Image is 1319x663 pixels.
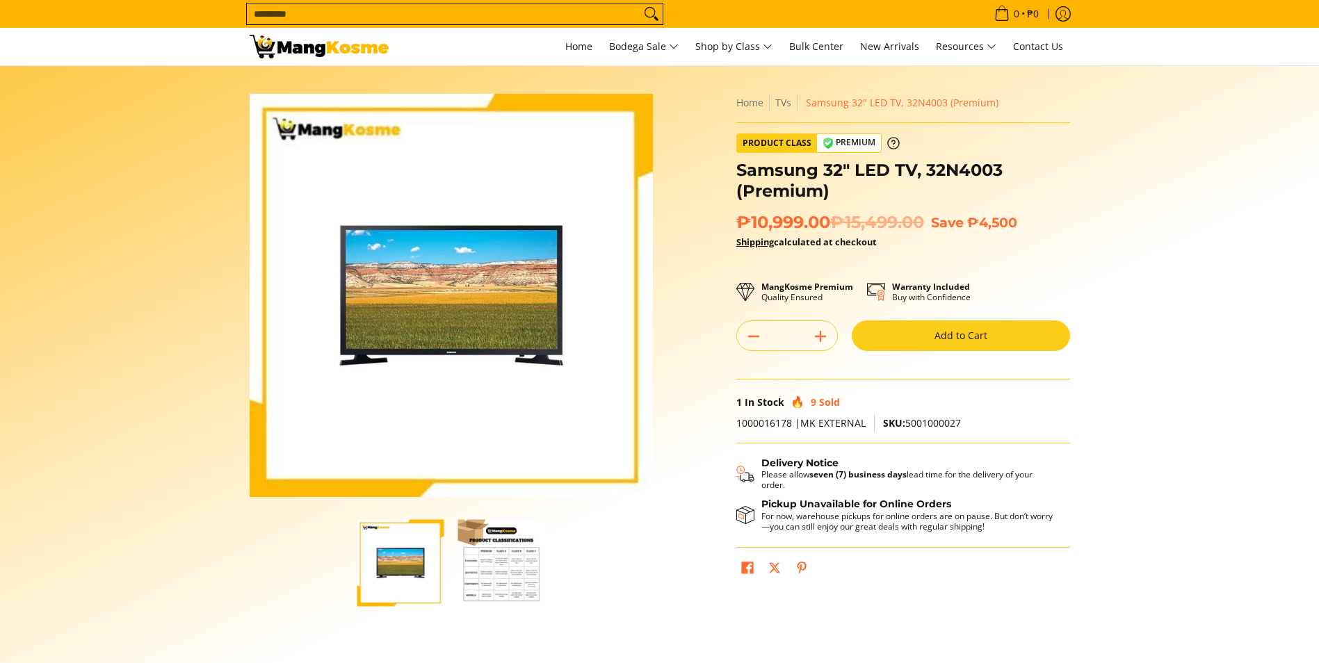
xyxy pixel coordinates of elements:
[936,38,996,56] span: Resources
[736,457,1056,491] button: Shipping & Delivery
[565,40,592,53] span: Home
[817,134,881,152] span: Premium
[931,214,964,231] span: Save
[860,40,919,53] span: New Arrivals
[737,134,817,152] span: Product Class
[883,416,961,429] span: 5001000027
[688,28,779,65] a: Shop by Class
[736,236,877,248] strong: calculated at checkout
[250,35,389,58] img: Samsung 32&quot; LED TV 32N4003 (Premium Appliances) l Mang Kosme
[853,28,926,65] a: New Arrivals
[558,28,599,65] a: Home
[736,395,742,409] span: 1
[967,214,1017,231] span: ₱4,500
[736,96,763,109] a: Home
[640,3,663,24] button: Search
[736,212,924,233] span: ₱10,999.00
[1013,40,1063,53] span: Contact Us
[761,281,853,302] p: Quality Ensured
[811,395,816,409] span: 9
[823,138,834,149] img: premium-badge-icon.webp
[819,395,840,409] span: Sold
[990,6,1043,22] span: •
[804,325,837,347] button: Add
[403,28,1070,65] nav: Main Menu
[792,558,811,582] a: Pin on Pinterest
[782,28,850,65] a: Bulk Center
[806,96,998,109] span: Samsung 32" LED TV, 32N4003 (Premium)
[250,94,653,497] img: samsung-32-inch-led-tv-full-view-mang-kosme
[883,416,905,429] span: SKU:
[736,160,1070,202] h1: Samsung 32" LED TV, 32N4003 (Premium)
[761,469,1056,490] p: Please allow lead time for the delivery of your order.
[737,325,770,347] button: Subtract
[765,558,784,582] a: Post on X
[609,38,679,56] span: Bodega Sale
[736,133,900,153] a: Product Class Premium
[1006,28,1070,65] a: Contact Us
[695,38,772,56] span: Shop by Class
[458,519,545,606] img: Samsung 32" LED TV, 32N4003 (Premium)-2
[775,96,791,109] a: TVs
[745,395,784,409] span: In Stock
[809,468,907,480] strong: seven (7) business days
[736,94,1070,112] nav: Breadcrumbs
[761,281,853,293] strong: MangKosme Premium
[789,40,843,53] span: Bulk Center
[852,320,1070,351] button: Add to Cart
[929,28,1003,65] a: Resources
[830,212,924,233] del: ₱15,499.00
[736,236,774,248] a: Shipping
[761,498,951,510] strong: Pickup Unavailable for Online Orders
[738,558,757,582] a: Share on Facebook
[892,281,970,293] strong: Warranty Included
[736,416,866,429] span: 1000016178 |MK EXTERNAL
[761,511,1056,532] p: For now, warehouse pickups for online orders are on pause. But don’t worry—you can still enjoy ou...
[761,457,839,469] strong: Delivery Notice
[1012,9,1021,19] span: 0
[602,28,686,65] a: Bodega Sale
[1025,9,1041,19] span: ₱0
[357,519,444,606] img: samsung-32-inch-led-tv-full-view-mang-kosme
[892,281,971,302] p: Buy with Confidence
